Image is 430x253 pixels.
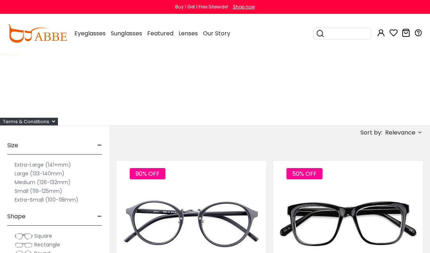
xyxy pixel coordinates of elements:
[15,233,33,240] img: Square.png
[97,137,102,154] span: -
[97,208,102,225] span: -
[147,29,173,38] span: Featured
[34,232,52,240] span: Square
[175,4,228,10] div: Buy 1 Get 1 Free Sitewide!
[233,4,255,10] div: Shop now
[15,178,71,187] label: Medium (126-132mm)
[130,168,165,179] span: 90% OFF
[7,137,18,154] span: Size
[229,4,255,10] a: Shop now
[34,241,60,248] span: Rectangle
[385,126,415,139] span: Relevance
[7,24,67,43] img: abbeglasses.com
[15,195,78,204] label: Extra-Small (100-118mm)
[15,187,62,195] label: Small (119-125mm)
[203,29,230,38] span: Our Story
[286,168,322,179] span: 50% OFF
[74,29,106,38] span: Eyeglasses
[15,160,71,169] label: Extra-Large (141+mm)
[111,29,142,38] span: Sunglasses
[7,208,26,225] span: Shape
[15,169,64,178] label: Large (133-140mm)
[15,241,33,249] img: Rectangle.png
[179,29,198,38] span: Lenses
[360,128,382,137] span: Sort by:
